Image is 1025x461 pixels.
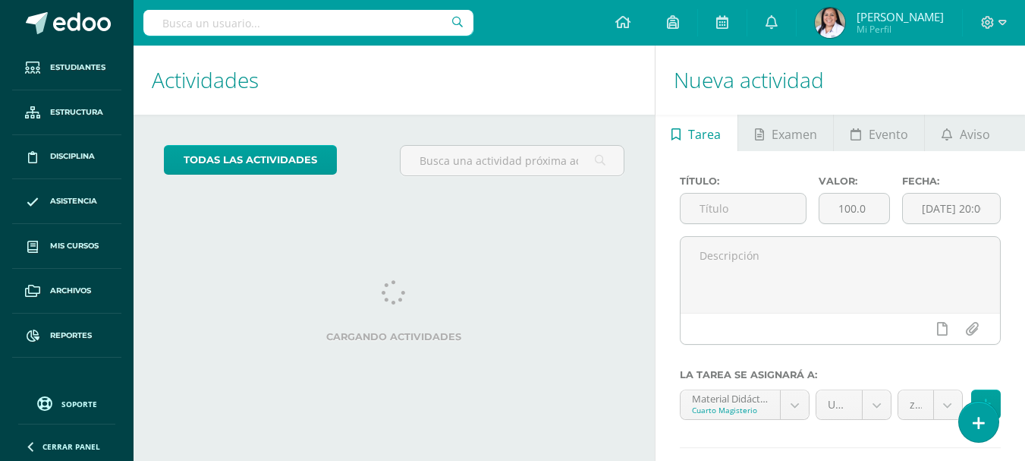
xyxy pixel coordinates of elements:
span: zona (100.0%) [910,390,922,419]
span: Unidad 4 [828,390,850,419]
a: Estudiantes [12,46,121,90]
a: Examen [738,115,833,151]
a: Aviso [925,115,1006,151]
a: Material Didáctico 'A'Cuarto Magisterio [681,390,810,419]
label: La tarea se asignará a: [680,369,1001,380]
input: Título [681,194,806,223]
h1: Nueva actividad [674,46,1007,115]
span: Tarea [688,116,721,153]
input: Puntos máximos [819,194,889,223]
span: Reportes [50,330,92,342]
div: Cuarto Magisterio [692,405,769,415]
div: Material Didáctico 'A' [692,390,769,405]
a: zona (100.0%) [898,390,962,419]
h1: Actividades [152,46,637,115]
a: todas las Actividades [164,145,337,175]
a: Evento [834,115,924,151]
label: Cargando actividades [164,331,624,343]
label: Título: [680,175,806,187]
a: Disciplina [12,135,121,180]
label: Fecha: [902,175,1001,187]
span: Estructura [50,106,103,118]
img: e6ffc2c23759ff52a2fc79f3412619e3.png [815,8,845,38]
a: Unidad 4 [816,390,891,419]
span: Evento [869,116,908,153]
a: Asistencia [12,179,121,224]
span: Mi Perfil [857,23,944,36]
label: Valor: [819,175,890,187]
a: Mis cursos [12,224,121,269]
span: Disciplina [50,150,95,163]
span: Soporte [61,399,97,409]
a: Tarea [656,115,737,151]
span: Examen [772,116,817,153]
span: [PERSON_NAME] [857,9,944,24]
span: Asistencia [50,195,97,207]
input: Fecha de entrega [903,194,1000,223]
span: Mis cursos [50,240,99,252]
span: Archivos [50,285,91,297]
input: Busca un usuario... [143,10,473,36]
a: Soporte [18,393,115,413]
a: Reportes [12,314,121,358]
span: Aviso [960,116,990,153]
span: Estudiantes [50,62,105,74]
span: Cerrar panel [42,441,100,452]
a: Estructura [12,90,121,135]
a: Archivos [12,269,121,314]
input: Busca una actividad próxima aquí... [401,146,623,175]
